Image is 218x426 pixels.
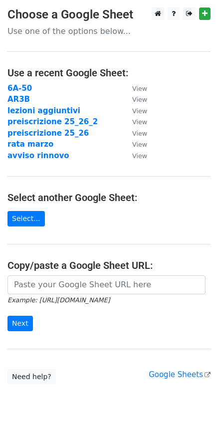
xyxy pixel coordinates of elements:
[122,117,147,126] a: View
[7,117,98,126] a: preiscrizione 25_26_2
[7,151,69,160] a: avviso rinnovo
[132,152,147,160] small: View
[7,129,89,138] a: preiscrizione 25_26
[7,211,45,226] a: Select...
[7,26,211,36] p: Use one of the options below...
[7,140,53,149] a: rata marzo
[122,151,147,160] a: View
[132,118,147,126] small: View
[122,106,147,115] a: View
[7,106,80,115] a: lezioni aggiuntivi
[122,140,147,149] a: View
[7,192,211,204] h4: Select another Google Sheet:
[7,275,206,294] input: Paste your Google Sheet URL here
[7,7,211,22] h3: Choose a Google Sheet
[7,67,211,79] h4: Use a recent Google Sheet:
[122,129,147,138] a: View
[132,130,147,137] small: View
[7,369,56,385] a: Need help?
[132,141,147,148] small: View
[7,316,33,331] input: Next
[132,85,147,92] small: View
[7,84,32,93] a: 6A-50
[149,370,211,379] a: Google Sheets
[122,84,147,93] a: View
[132,96,147,103] small: View
[7,95,30,104] a: AR3B
[132,107,147,115] small: View
[122,95,147,104] a: View
[7,296,110,304] small: Example: [URL][DOMAIN_NAME]
[7,259,211,271] h4: Copy/paste a Google Sheet URL:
